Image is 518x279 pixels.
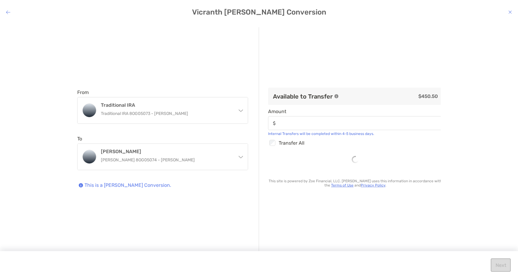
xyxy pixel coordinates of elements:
img: Icon info [79,183,83,187]
img: Traditional IRA [83,104,96,117]
p: Traditional IRA 8OG05073 - [PERSON_NAME] [101,110,232,117]
img: input icon [273,121,276,126]
h4: Traditional IRA [101,102,232,108]
label: From [77,89,89,95]
img: Roth IRA [83,150,96,163]
h3: Available to Transfer [273,93,333,100]
input: Amountinput icon [278,121,442,126]
div: Internal Transfers will be completed within 4-5 business days. [268,132,443,136]
a: Terms of Use [331,183,354,187]
h4: [PERSON_NAME] [101,149,232,154]
p: [PERSON_NAME] 8OG05074 - [PERSON_NAME] [101,156,232,164]
p: $450.50 [344,92,438,100]
a: Privacy Policy [361,183,385,187]
p: This site is powered by Zoe Financial, LLC. [PERSON_NAME] uses this information in accordance wit... [268,179,443,187]
div: Transfer All [268,139,443,147]
p: This is a [PERSON_NAME] Conversion. [85,182,171,189]
span: Amount [268,109,443,114]
label: To [77,136,82,142]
